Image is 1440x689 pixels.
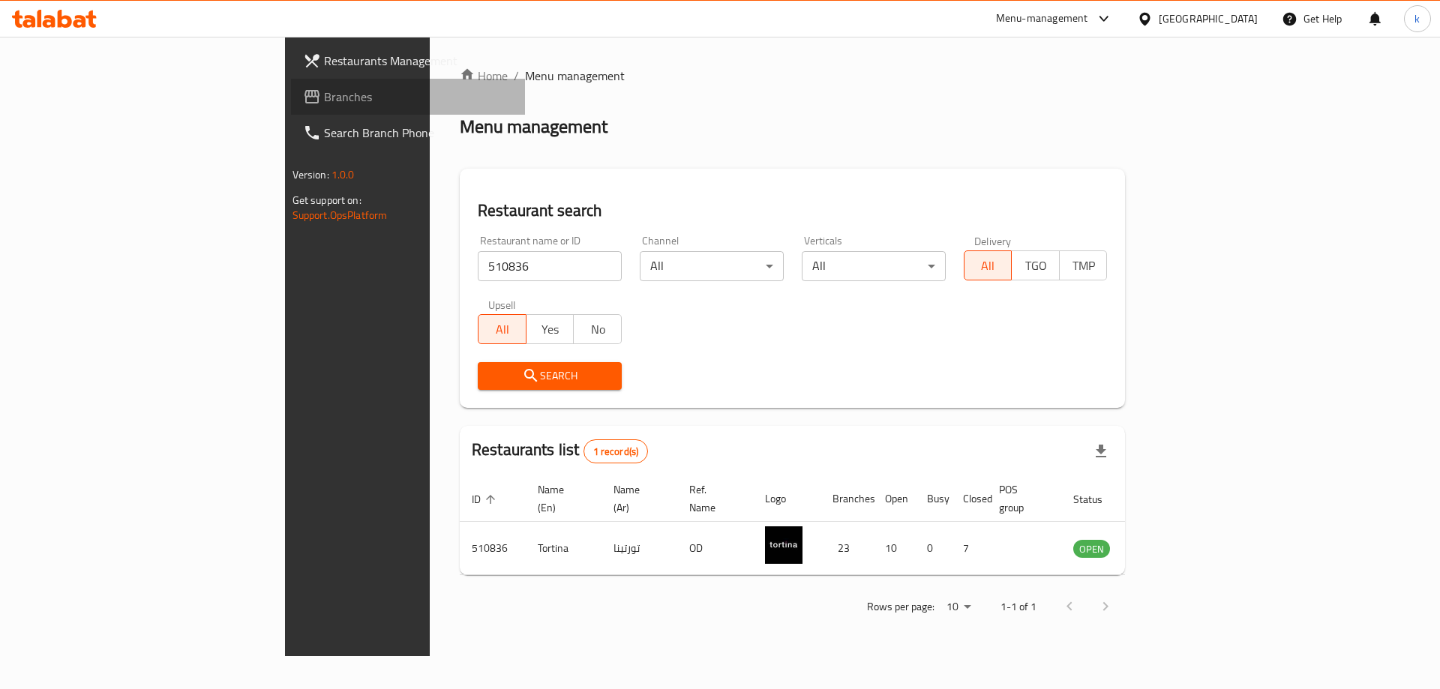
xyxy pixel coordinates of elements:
[820,476,873,522] th: Branches
[478,199,1107,222] h2: Restaurant search
[1414,10,1420,27] span: k
[802,251,946,281] div: All
[873,522,915,575] td: 10
[940,596,976,619] div: Rows per page:
[1059,250,1108,280] button: TMP
[484,319,520,340] span: All
[951,476,987,522] th: Closed
[1159,10,1258,27] div: [GEOGRAPHIC_DATA]
[640,251,784,281] div: All
[583,439,649,463] div: Total records count
[677,522,753,575] td: OD
[291,115,526,151] a: Search Branch Phone
[472,439,648,463] h2: Restaurants list
[460,67,1125,85] nav: breadcrumb
[292,205,388,225] a: Support.OpsPlatform
[765,526,802,564] img: Tortina
[526,522,601,575] td: Tortina
[1000,598,1036,616] p: 1-1 of 1
[999,481,1043,517] span: POS group
[472,490,500,508] span: ID
[460,115,607,139] h2: Menu management
[292,165,329,184] span: Version:
[525,67,625,85] span: Menu management
[1011,250,1060,280] button: TGO
[532,319,568,340] span: Yes
[1018,255,1054,277] span: TGO
[996,10,1088,28] div: Menu-management
[324,124,514,142] span: Search Branch Phone
[951,522,987,575] td: 7
[573,314,622,344] button: No
[292,190,361,210] span: Get support on:
[490,367,610,385] span: Search
[526,314,574,344] button: Yes
[478,314,526,344] button: All
[915,522,951,575] td: 0
[1083,433,1119,469] div: Export file
[915,476,951,522] th: Busy
[601,522,677,575] td: تورتينا
[964,250,1012,280] button: All
[580,319,616,340] span: No
[488,299,516,310] label: Upsell
[291,43,526,79] a: Restaurants Management
[867,598,934,616] p: Rows per page:
[1073,541,1110,558] span: OPEN
[820,522,873,575] td: 23
[970,255,1006,277] span: All
[873,476,915,522] th: Open
[974,235,1012,246] label: Delivery
[324,88,514,106] span: Branches
[538,481,583,517] span: Name (En)
[613,481,659,517] span: Name (Ar)
[1073,490,1122,508] span: Status
[1066,255,1102,277] span: TMP
[291,79,526,115] a: Branches
[478,362,622,390] button: Search
[1073,540,1110,558] div: OPEN
[753,476,820,522] th: Logo
[478,251,622,281] input: Search for restaurant name or ID..
[689,481,735,517] span: Ref. Name
[584,445,648,459] span: 1 record(s)
[324,52,514,70] span: Restaurants Management
[460,476,1192,575] table: enhanced table
[331,165,355,184] span: 1.0.0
